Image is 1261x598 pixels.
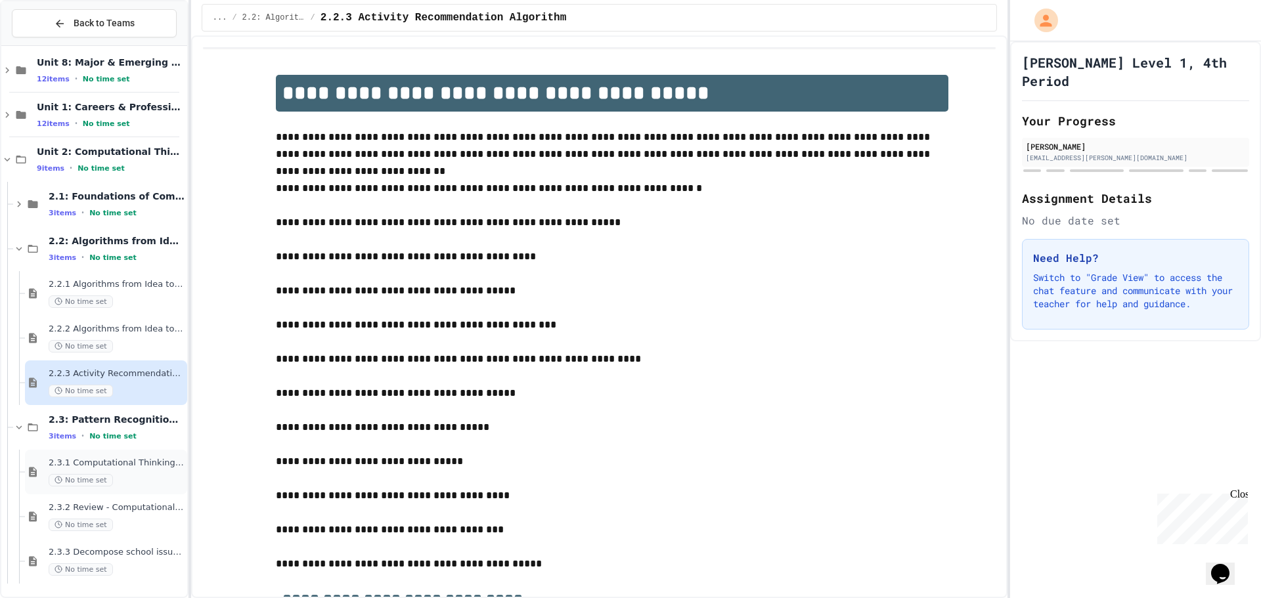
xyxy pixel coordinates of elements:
span: • [81,252,84,263]
h2: Your Progress [1022,112,1249,130]
span: 3 items [49,253,76,262]
span: No time set [49,340,113,352]
span: 3 items [49,432,76,440]
span: Unit 8: Major & Emerging Technologies [37,56,185,68]
iframe: chat widget [1206,545,1248,585]
span: • [75,118,77,129]
span: No time set [89,253,137,262]
p: Switch to "Grade View" to access the chat feature and communicate with your teacher for help and ... [1033,271,1238,310]
span: 2.2.3 Activity Recommendation Algorithm [49,368,185,379]
span: 2.3.1 Computational Thinking - Your Problem-Solving Toolkit [49,458,185,469]
span: • [81,431,84,441]
span: Unit 2: Computational Thinking & Problem-Solving [37,146,185,158]
div: No due date set [1022,213,1249,228]
span: No time set [49,519,113,531]
div: Chat with us now!Close [5,5,91,83]
span: 12 items [37,119,70,128]
div: My Account [1021,5,1061,35]
span: 2.3.2 Review - Computational Thinking - Your Problem-Solving Toolkit [49,502,185,513]
span: 2.3: Pattern Recognition & Decomposition [49,414,185,425]
div: [PERSON_NAME] [1026,140,1245,152]
span: 2.2.3 Activity Recommendation Algorithm [321,10,566,26]
iframe: chat widget [1152,488,1248,544]
button: Back to Teams [12,9,177,37]
span: No time set [49,385,113,397]
span: 2.2.1 Algorithms from Idea to Flowchart [49,279,185,290]
span: 3 items [49,209,76,217]
span: ... [213,12,227,23]
span: 2.1: Foundations of Computational Thinking [49,190,185,202]
h3: Need Help? [1033,250,1238,266]
span: • [75,74,77,84]
span: No time set [77,164,125,173]
span: / [232,12,236,23]
span: No time set [49,295,113,308]
span: Unit 1: Careers & Professionalism [37,101,185,113]
span: 12 items [37,75,70,83]
span: No time set [83,119,130,128]
span: Back to Teams [74,16,135,30]
span: 2.2.2 Algorithms from Idea to Flowchart - Review [49,324,185,335]
span: 2.2: Algorithms from Idea to Flowchart [242,12,305,23]
span: 2.2: Algorithms from Idea to Flowchart [49,235,185,247]
span: No time set [89,209,137,217]
span: No time set [49,563,113,576]
div: [EMAIL_ADDRESS][PERSON_NAME][DOMAIN_NAME] [1026,153,1245,163]
h2: Assignment Details [1022,189,1249,207]
span: • [81,207,84,218]
span: / [311,12,315,23]
span: • [70,163,72,173]
h1: [PERSON_NAME] Level 1, 4th Period [1022,53,1249,90]
span: 9 items [37,164,64,173]
span: No time set [83,75,130,83]
span: No time set [49,474,113,486]
span: 2.3.3 Decompose school issue using CT [49,547,185,558]
span: No time set [89,432,137,440]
